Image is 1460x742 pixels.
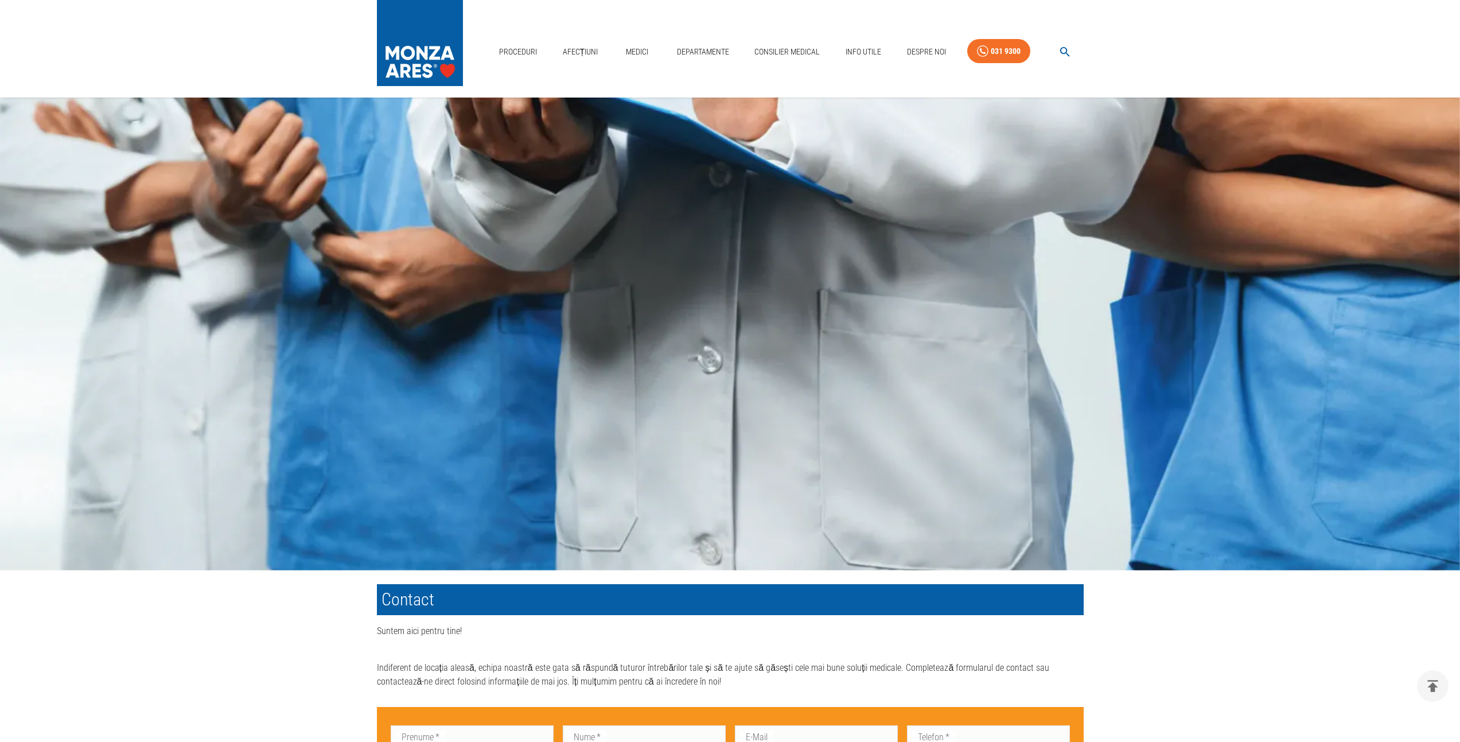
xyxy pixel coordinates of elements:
[377,624,1084,638] p: Suntem aici pentru tine!
[1417,670,1449,702] button: delete
[841,40,886,64] a: Info Utile
[558,40,603,64] a: Afecțiuni
[967,39,1030,64] a: 031 9300
[495,40,542,64] a: Proceduri
[377,647,1084,689] p: Indiferent de locația aleasă, echipa noastră este gata să răspundă tuturor întrebărilor tale și s...
[619,40,656,64] a: Medici
[902,40,951,64] a: Despre Noi
[991,44,1021,59] div: 031 9300
[672,40,734,64] a: Departamente
[750,40,824,64] a: Consilier Medical
[377,584,1084,615] h1: Contact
